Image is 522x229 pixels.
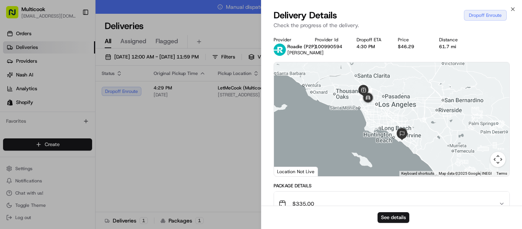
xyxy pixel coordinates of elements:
button: Keyboard shortcuts [401,171,434,176]
span: • [83,119,86,125]
div: Distance [439,37,468,43]
img: 1736555255976-a54dd68f-1ca7-489b-9aae-adbdc363a1c4 [15,140,21,146]
button: Start new chat [130,75,139,84]
button: Map camera controls [490,152,506,167]
span: Wisdom [PERSON_NAME] [24,139,81,145]
div: 4:30 PM [357,44,386,50]
span: • [83,139,86,145]
div: Package Details [274,183,510,189]
div: Dropoff ETA [357,37,386,43]
img: Nash [8,8,23,23]
img: roadie-logo-v2.jpg [274,44,286,56]
span: Wisdom [PERSON_NAME] [24,119,81,125]
div: Price [398,37,427,43]
img: Google [276,166,301,176]
div: Provider [274,37,303,43]
img: 1736555255976-a54dd68f-1ca7-489b-9aae-adbdc363a1c4 [15,119,21,125]
div: Location Not Live [274,167,318,176]
span: Map data ©2025 Google, INEGI [439,171,492,175]
a: 💻API Documentation [62,168,126,182]
button: See all [118,98,139,107]
p: Welcome 👋 [8,31,139,43]
img: Wisdom Oko [8,132,20,147]
span: [PERSON_NAME] [287,50,324,56]
a: Terms [496,171,507,175]
span: Pylon [76,172,92,178]
div: Provider Id [315,37,344,43]
a: 📗Knowledge Base [5,168,62,182]
span: $335.00 [292,200,314,208]
button: 100990594 [315,44,342,50]
span: [DATE] [87,139,103,145]
a: Open this area in Google Maps (opens a new window) [276,166,301,176]
img: 8571987876998_91fb9ceb93ad5c398215_72.jpg [16,73,30,87]
img: Wisdom Oko [8,111,20,126]
span: Roadie (P2P) [287,44,316,50]
div: Start new chat [34,73,125,81]
span: Delivery Details [274,9,337,21]
span: [DATE] [87,119,103,125]
a: Powered byPylon [54,172,92,178]
img: 1736555255976-a54dd68f-1ca7-489b-9aae-adbdc363a1c4 [8,73,21,87]
input: Clear [20,49,126,57]
div: Past conversations [8,99,49,106]
button: See details [378,212,409,223]
button: $335.00 [274,192,509,216]
div: 61.7 mi [439,44,468,50]
div: $46.29 [398,44,427,50]
div: We're available if you need us! [34,81,105,87]
p: Check the progress of the delivery. [274,21,510,29]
